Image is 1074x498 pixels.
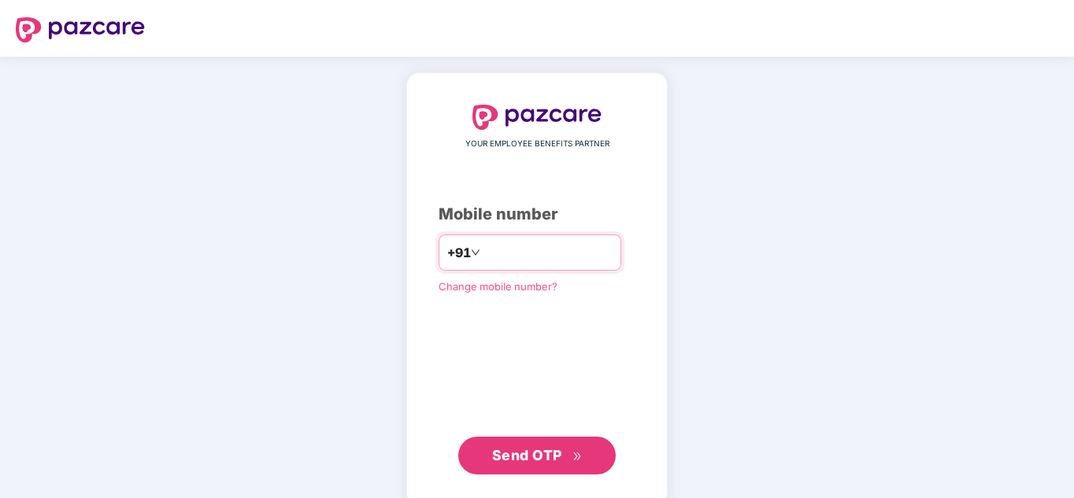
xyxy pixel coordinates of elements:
span: down [471,248,480,257]
button: Send OTPdouble-right [458,437,616,474]
span: Send OTP [492,447,562,463]
img: logo [472,105,602,130]
a: Change mobile number? [439,280,557,293]
img: logo [16,17,145,42]
span: +91 [447,243,471,263]
span: YOUR EMPLOYEE BENEFITS PARTNER [465,138,609,150]
span: double-right [572,452,583,462]
div: Mobile number [439,202,635,227]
